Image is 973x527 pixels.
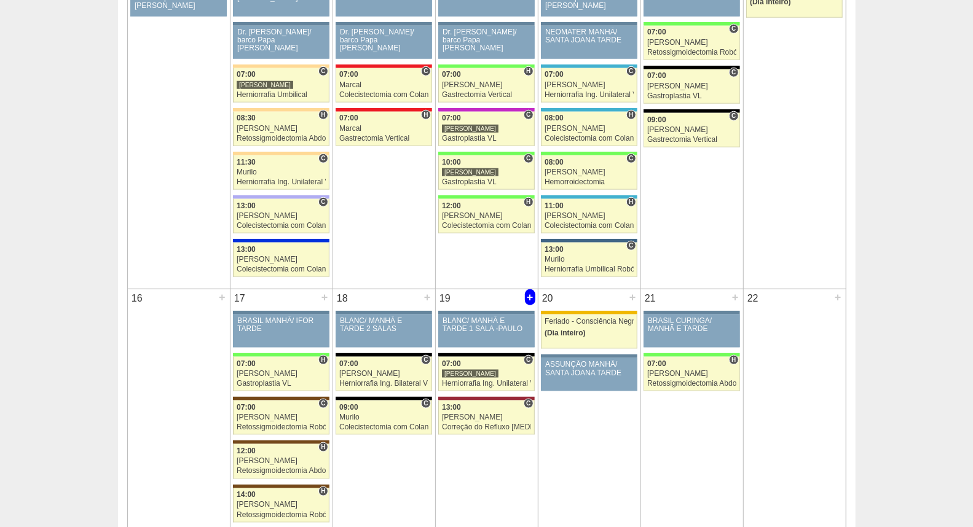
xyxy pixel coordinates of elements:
[647,115,666,124] span: 09:00
[336,108,431,112] div: Key: Assunção
[318,442,328,452] span: Hospital
[237,168,326,176] div: Murilo
[626,197,636,207] span: Hospital
[729,68,738,77] span: Consultório
[339,359,358,368] span: 07:00
[237,256,326,263] div: [PERSON_NAME]
[237,212,326,220] div: [PERSON_NAME]
[647,126,736,134] div: [PERSON_NAME]
[237,413,326,421] div: [PERSON_NAME]
[438,68,534,103] a: H 07:00 [PERSON_NAME] Gastrectomia Vertical
[545,114,564,122] span: 08:00
[729,355,738,365] span: Hospital
[233,68,329,103] a: C 07:00 [PERSON_NAME] Herniorrafia Umbilical
[541,68,637,103] a: C 07:00 [PERSON_NAME] Herniorrafia Ing. Unilateral VL
[233,440,329,444] div: Key: Santa Joana
[237,114,256,122] span: 08:30
[438,314,534,348] a: BLANC/ MANHÃ E TARDE 1 SALA -PAULO
[545,81,634,89] div: [PERSON_NAME]
[237,222,326,230] div: Colecistectomia com Colangiografia VL
[644,69,739,104] a: C 07:00 [PERSON_NAME] Gastroplastia VL
[318,197,328,207] span: Consultório
[438,397,534,400] div: Key: Sírio Libanês
[339,423,428,431] div: Colecistectomia com Colangiografia VL
[647,136,736,144] div: Gastrectomia Vertical
[644,314,739,348] a: BRASIL CURINGA/ MANHÃ E TARDE
[318,486,328,496] span: Hospital
[336,26,431,59] a: Dr. [PERSON_NAME]/ barco Papa [PERSON_NAME]
[336,357,431,391] a: C 07:00 [PERSON_NAME] Herniorrafia Ing. Bilateral VL
[233,26,329,59] a: Dr. [PERSON_NAME]/ barco Papa [PERSON_NAME]
[233,195,329,199] div: Key: Christóvão da Gama
[541,155,637,190] a: C 08:00 [PERSON_NAME] Hemorroidectomia
[339,380,428,388] div: Herniorrafia Ing. Bilateral VL
[545,212,634,220] div: [PERSON_NAME]
[647,28,666,36] span: 07:00
[233,239,329,243] div: Key: São Luiz - Itaim
[524,355,533,365] span: Consultório
[442,81,531,89] div: [PERSON_NAME]
[648,317,736,333] div: BRASIL CURINGA/ MANHÃ E TARDE
[233,400,329,435] a: C 07:00 [PERSON_NAME] Retossigmoidectomia Robótica
[730,289,741,305] div: +
[237,467,326,475] div: Retossigmoidectomia Abdominal VL
[340,317,428,333] div: BLANC/ MANHÃ E TARDE 2 SALAS
[233,64,329,68] div: Key: Bartira
[237,380,326,388] div: Gastroplastia VL
[336,112,431,146] a: H 07:00 Marcal Gastrectomia Vertical
[744,289,763,308] div: 22
[233,112,329,146] a: H 08:30 [PERSON_NAME] Retossigmoidectomia Abdominal
[217,289,227,305] div: +
[421,399,430,408] span: Consultório
[541,354,637,358] div: Key: Aviso
[438,112,534,146] a: C 07:00 [PERSON_NAME] Gastroplastia VL
[233,22,329,26] div: Key: Aviso
[336,64,431,68] div: Key: Assunção
[237,91,326,99] div: Herniorrafia Umbilical
[545,135,634,142] div: Colecistectomia com Colangiografia VL
[233,108,329,112] div: Key: Bartira
[237,423,326,431] div: Retossigmoidectomia Robótica
[237,245,256,254] span: 13:00
[339,81,428,89] div: Marcal
[233,444,329,478] a: H 12:00 [PERSON_NAME] Retossigmoidectomia Abdominal VL
[421,355,430,365] span: Consultório
[545,222,634,230] div: Colecistectomia com Colangiografia VL
[318,154,328,163] span: Consultório
[442,380,531,388] div: Herniorrafia Ing. Unilateral VL
[233,314,329,348] a: BRASIL MANHÃ/ IFOR TARDE
[339,370,428,378] div: [PERSON_NAME]
[438,22,534,26] div: Key: Aviso
[541,199,637,233] a: H 11:00 [PERSON_NAME] Colecistectomia com Colangiografia VL
[339,403,358,412] span: 09:00
[233,199,329,233] a: C 13:00 [PERSON_NAME] Colecistectomia com Colangiografia VL
[237,125,326,133] div: [PERSON_NAME]
[541,64,637,68] div: Key: Neomater
[422,289,433,305] div: +
[541,239,637,243] div: Key: São Luiz - Jabaquara
[644,109,739,113] div: Key: Blanc
[237,201,256,210] span: 13:00
[545,245,564,254] span: 13:00
[237,447,256,455] span: 12:00
[541,26,637,59] a: NEOMATER MANHÃ/ SANTA JOANA TARDE
[336,400,431,435] a: C 09:00 Murilo Colecistectomia com Colangiografia VL
[237,359,256,368] span: 07:00
[626,241,636,251] span: Consultório
[237,317,325,333] div: BRASIL MANHÃ/ IFOR TARDE
[545,158,564,166] span: 08:00
[545,178,634,186] div: Hemorroidectomia
[336,22,431,26] div: Key: Aviso
[237,511,326,519] div: Retossigmoidectomia Robótica
[644,353,739,357] div: Key: Brasil
[541,314,637,349] a: Feriado - Consciência Negra (Dia inteiro)
[545,70,564,79] span: 07:00
[438,195,534,199] div: Key: Brasil
[230,289,250,308] div: 17
[443,28,530,53] div: Dr. [PERSON_NAME]/ barco Papa [PERSON_NAME]
[442,359,461,368] span: 07:00
[421,110,430,120] span: Hospital
[333,289,352,308] div: 18
[524,110,533,120] span: Consultório
[538,289,557,308] div: 20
